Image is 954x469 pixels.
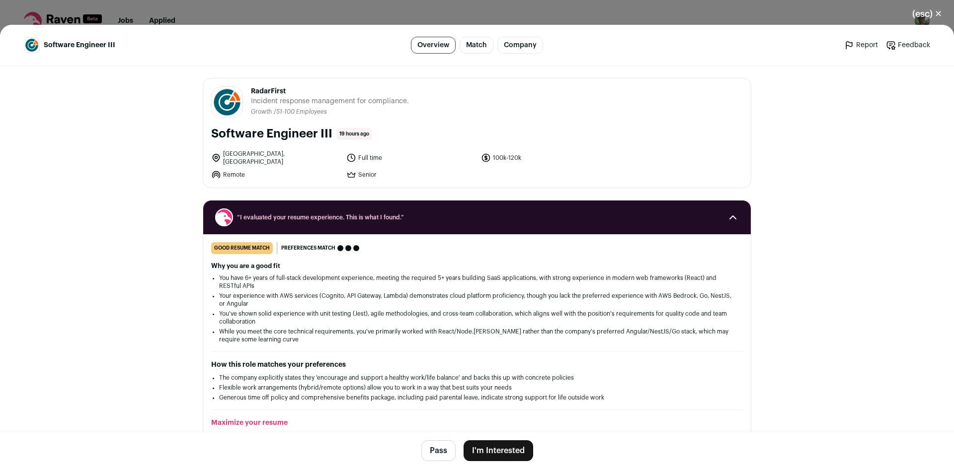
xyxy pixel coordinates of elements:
[421,440,456,461] button: Pass
[211,170,340,180] li: Remote
[346,170,476,180] li: Senior
[219,394,735,402] li: Generous time off policy and comprehensive benefits package, including paid parental leave, indic...
[481,150,610,166] li: 100k-120k
[211,242,273,254] div: good resume match
[219,328,735,343] li: While you meet the core technical requirements, you've primarily worked with React/Node.[PERSON_N...
[219,384,735,392] li: Flexible work arrangements (hybrid/remote options) allow you to work in a way that best suits you...
[276,109,327,115] span: 51-100 Employees
[211,150,340,166] li: [GEOGRAPHIC_DATA], [GEOGRAPHIC_DATA]
[460,37,493,54] a: Match
[251,96,409,106] span: Incident response management for compliance.
[211,418,743,428] h2: Maximize your resume
[219,310,735,326] li: You've shown solid experience with unit testing (Jest), agile methodologies, and cross-team colla...
[219,374,735,382] li: The company explicitly states they 'encourage and support a healthy work/life balance' and backs ...
[281,243,335,253] span: Preferences match
[24,38,39,53] img: 1e43a37475a802dc17282b06e48c8f60042e91da5002c5ff4d960a62237b90f2.jpg
[211,262,743,270] h2: Why you are a good fit
[411,37,456,54] a: Overview
[346,150,476,166] li: Full time
[497,37,543,54] a: Company
[212,87,242,118] img: 1e43a37475a802dc17282b06e48c8f60042e91da5002c5ff4d960a62237b90f2.jpg
[900,3,954,25] button: Close modal
[886,40,930,50] a: Feedback
[464,440,533,461] button: I'm Interested
[274,108,327,116] li: /
[844,40,878,50] a: Report
[237,213,717,221] span: “I evaluated your resume experience. This is what I found.”
[211,360,743,370] h2: How this role matches your preferences
[44,40,115,50] span: Software Engineer III
[211,126,332,142] h1: Software Engineer III
[251,108,274,116] li: Growth
[219,274,735,290] li: You have 6+ years of full-stack development experience, meeting the required 5+ years building Sa...
[251,86,409,96] span: RadarFirst
[219,292,735,308] li: Your experience with AWS services (Cognito, API Gateway, Lambda) demonstrates cloud platform prof...
[336,128,372,140] span: 19 hours ago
